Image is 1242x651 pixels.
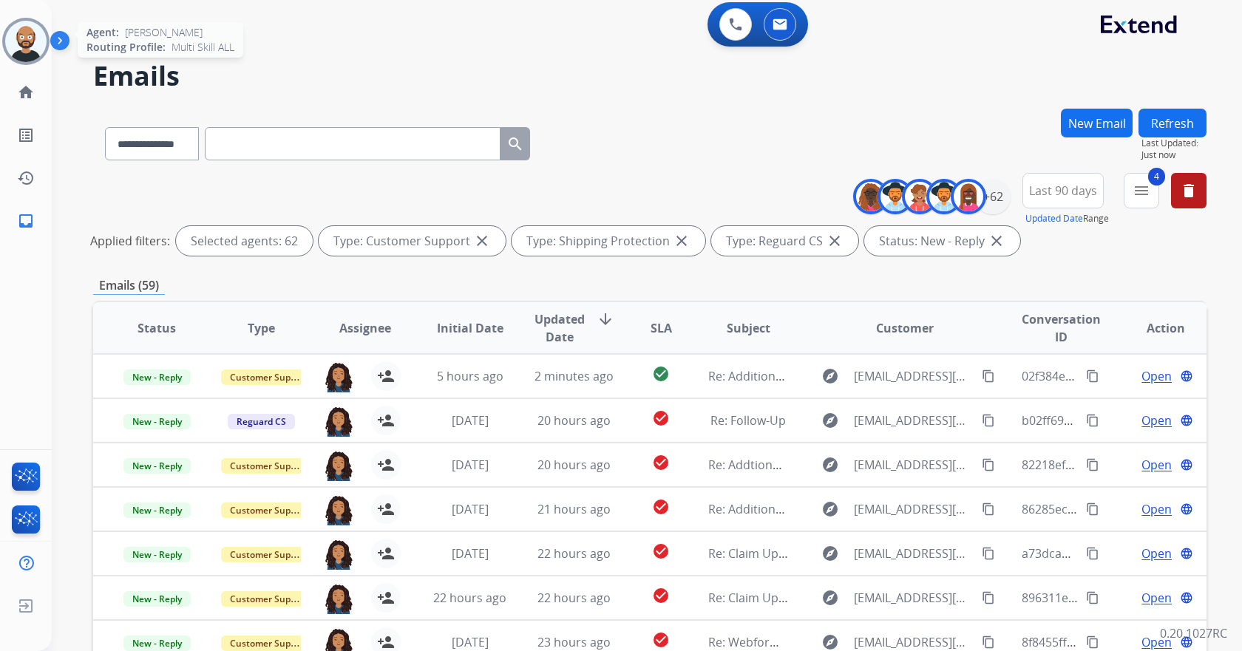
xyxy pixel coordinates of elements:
mat-icon: close [673,232,690,250]
mat-icon: check_circle [652,365,670,383]
mat-icon: content_copy [982,547,995,560]
img: agent-avatar [324,539,353,570]
span: Open [1141,500,1172,518]
span: New - Reply [123,369,191,385]
h2: Emails [93,61,1207,91]
p: Emails (59) [93,276,165,295]
mat-icon: check_circle [652,454,670,471]
mat-icon: history [17,169,35,187]
span: 4 [1148,168,1165,185]
mat-icon: person_add [377,367,395,385]
mat-icon: explore [821,589,839,607]
mat-icon: explore [821,456,839,474]
span: 20 hours ago [537,457,611,473]
span: Last Updated: [1141,137,1207,149]
div: Type: Shipping Protection [512,226,705,256]
mat-icon: person_add [377,500,395,518]
span: [EMAIL_ADDRESS][DOMAIN_NAME] [854,633,973,651]
mat-icon: content_copy [1086,502,1099,516]
mat-icon: search [506,135,524,153]
mat-icon: person_add [377,456,395,474]
span: 22 hours ago [537,590,611,606]
mat-icon: language [1180,635,1193,649]
span: [EMAIL_ADDRESS][DOMAIN_NAME] [854,412,973,429]
span: Customer Support [221,502,317,518]
span: Re: Webform from [EMAIL_ADDRESS][DOMAIN_NAME] on [DATE] [708,634,1063,650]
p: Applied filters: [90,232,170,250]
button: New Email [1061,109,1133,137]
img: avatar [5,21,47,62]
span: Open [1141,367,1172,385]
img: agent-avatar [324,406,353,437]
span: [EMAIL_ADDRESS][DOMAIN_NAME] [854,589,973,607]
mat-icon: close [826,232,844,250]
span: New - Reply [123,591,191,607]
span: [DATE] [452,634,489,650]
span: Re: Addtional infomation needed [708,457,892,473]
div: +62 [975,179,1011,214]
mat-icon: content_copy [982,414,995,427]
mat-icon: person_add [377,633,395,651]
mat-icon: explore [821,545,839,562]
mat-icon: check_circle [652,498,670,516]
img: agent-avatar [324,361,353,392]
mat-icon: check_circle [652,409,670,427]
mat-icon: content_copy [982,369,995,383]
mat-icon: content_copy [1086,369,1099,383]
span: Multi Skill ALL [172,40,234,55]
span: 22 hours ago [433,590,506,606]
span: Subject [727,319,770,337]
span: Re: Claim Update [708,590,804,606]
mat-icon: person_add [377,412,395,429]
mat-icon: content_copy [1086,591,1099,604]
span: Customer Support [221,635,317,651]
mat-icon: content_copy [982,502,995,516]
span: Re: Follow-Up [710,412,786,429]
span: Updated Date [535,310,585,346]
span: New - Reply [123,635,191,651]
span: Status [138,319,176,337]
span: Open [1141,633,1172,651]
div: Status: New - Reply [864,226,1020,256]
span: Open [1141,412,1172,429]
button: 4 [1124,173,1159,208]
span: Open [1141,456,1172,474]
mat-icon: check_circle [652,587,670,604]
span: [DATE] [452,501,489,517]
mat-icon: close [473,232,491,250]
span: [EMAIL_ADDRESS][DOMAIN_NAME] [854,456,973,474]
span: 5 hours ago [437,368,503,384]
mat-icon: inbox [17,212,35,230]
span: Re: Additional Information [708,501,855,517]
span: 2 minutes ago [535,368,614,384]
span: Customer Support [221,547,317,562]
span: Re: Additional information [708,368,855,384]
span: [EMAIL_ADDRESS][DOMAIN_NAME] [854,545,973,562]
img: agent-avatar [324,450,353,481]
span: Agent: [86,25,119,40]
mat-icon: content_copy [1086,635,1099,649]
div: Selected agents: 62 [176,226,313,256]
span: Conversation ID [1022,310,1102,346]
mat-icon: content_copy [982,591,995,604]
mat-icon: explore [821,500,839,518]
span: Routing Profile: [86,40,166,55]
span: 20 hours ago [537,412,611,429]
div: Type: Reguard CS [711,226,858,256]
mat-icon: close [988,232,1005,250]
span: [DATE] [452,545,489,562]
mat-icon: language [1180,369,1193,383]
span: Open [1141,545,1172,562]
th: Action [1102,302,1207,354]
img: agent-avatar [324,583,353,614]
span: New - Reply [123,458,191,474]
span: Type [248,319,275,337]
span: Open [1141,589,1172,607]
span: Customer Support [221,458,317,474]
p: 0.20.1027RC [1160,624,1227,642]
span: Reguard CS [228,414,295,429]
mat-icon: explore [821,633,839,651]
button: Refresh [1138,109,1207,137]
mat-icon: language [1180,591,1193,604]
span: 8f8455ff-841f-4d97-b166-e2fdc3a0f0b3 [1022,634,1235,650]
